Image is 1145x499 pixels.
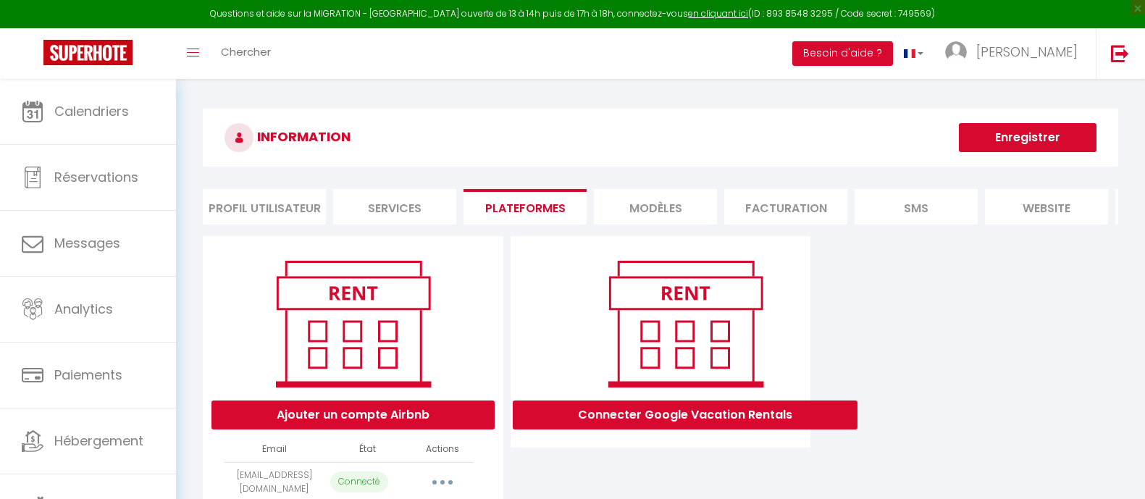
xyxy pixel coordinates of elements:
span: Hébergement [54,432,143,450]
li: SMS [855,189,978,225]
th: Actions [411,437,474,462]
img: Super Booking [43,40,133,65]
li: Profil Utilisateur [203,189,326,225]
button: Enregistrer [959,123,1096,152]
h3: INFORMATION [203,109,1118,167]
img: rent.png [593,254,778,393]
span: Messages [54,234,120,252]
p: Connecté [330,471,388,492]
span: Réservations [54,168,138,186]
span: Chercher [221,44,271,59]
span: Paiements [54,366,122,384]
a: en cliquant ici [688,7,748,20]
span: [PERSON_NAME] [976,43,1078,61]
img: ... [945,41,967,63]
button: Connecter Google Vacation Rentals [513,401,857,429]
th: État [324,437,411,462]
a: Chercher [210,28,282,79]
li: Services [333,189,456,225]
li: Facturation [724,189,847,225]
span: Calendriers [54,102,129,120]
img: rent.png [261,254,445,393]
button: Besoin d'aide ? [792,41,893,66]
span: Analytics [54,300,113,318]
a: ... [PERSON_NAME] [934,28,1096,79]
img: logout [1111,44,1129,62]
li: Plateformes [464,189,587,225]
button: Ajouter un compte Airbnb [211,401,495,429]
iframe: LiveChat chat widget [1084,438,1145,499]
li: MODÈLES [594,189,717,225]
li: website [985,189,1108,225]
th: Email [225,437,324,462]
